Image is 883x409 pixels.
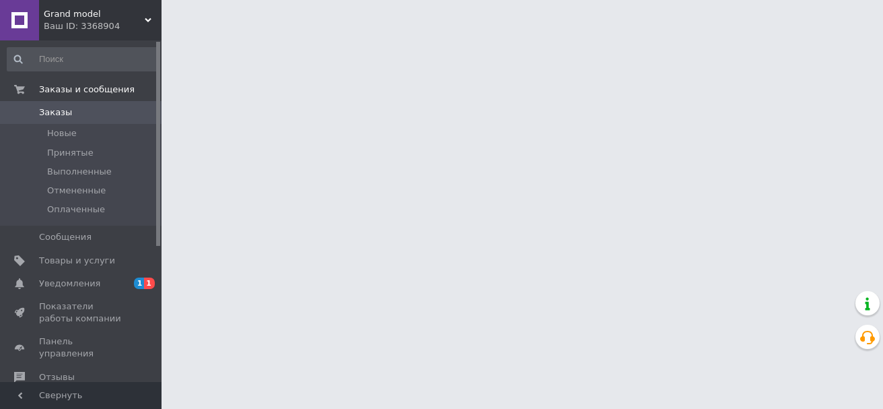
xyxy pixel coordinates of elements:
[39,106,72,119] span: Заказы
[7,47,159,71] input: Поиск
[47,147,94,159] span: Принятые
[47,166,112,178] span: Выполненные
[47,127,77,139] span: Новые
[134,278,145,289] span: 1
[39,278,100,290] span: Уведомления
[39,371,75,383] span: Отзывы
[39,84,135,96] span: Заказы и сообщения
[47,185,106,197] span: Отмененные
[39,301,125,325] span: Показатели работы компании
[39,255,115,267] span: Товары и услуги
[39,336,125,360] span: Панель управления
[39,231,92,243] span: Сообщения
[44,20,162,32] div: Ваш ID: 3368904
[44,8,145,20] span: Grand model
[144,278,155,289] span: 1
[47,203,105,216] span: Оплаченные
